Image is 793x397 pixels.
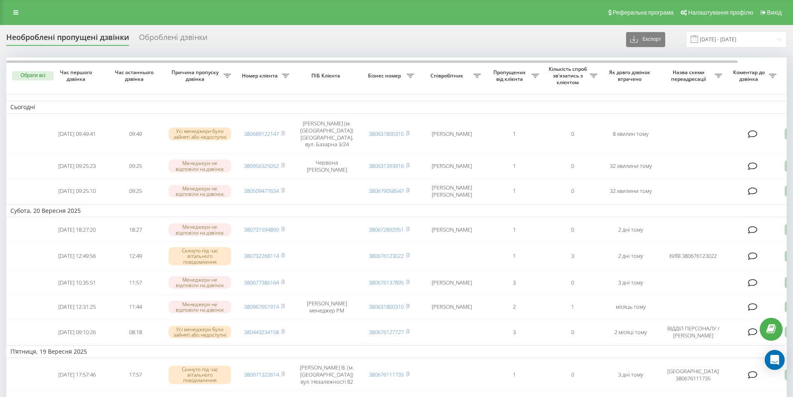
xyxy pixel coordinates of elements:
div: Оброблені дзвінки [139,33,207,46]
td: [DATE] 09:49:41 [48,115,106,153]
div: Необроблені пропущені дзвінки [6,33,129,46]
td: [PERSON_NAME] менеджер РМ [293,295,360,319]
div: Скинуто під час вітального повідомлення [169,247,231,265]
td: [DATE] 09:10:26 [48,320,106,344]
a: 380676123022 [369,252,404,260]
td: 32 хвилини тому [602,155,660,178]
td: 17:57 [106,360,164,390]
td: 1 [485,360,543,390]
td: 2 дні тому [602,242,660,270]
td: ВІДДІЛ ПЕРСОНАЛУ / [PERSON_NAME] [660,320,726,344]
span: Реферальна програма [613,9,674,16]
div: Менеджери не відповіли на дзвінок [169,276,231,289]
a: 380689122147 [244,130,279,137]
td: 1 [485,219,543,241]
a: 380677386164 [244,279,279,286]
a: 380631800310 [369,303,404,310]
span: Вихід [767,9,782,16]
a: 380732268114 [244,252,279,260]
span: Номер клієнта [239,72,282,79]
td: [PERSON_NAME] [PERSON_NAME] [418,180,485,203]
span: Як довго дзвінок втрачено [608,69,653,82]
td: місяць тому [602,295,660,319]
td: 0 [543,360,602,390]
span: Час останнього дзвінка [113,69,158,82]
a: 380956325052 [244,162,279,170]
td: 09:49 [106,115,164,153]
td: 3 дні тому [602,272,660,294]
button: Обрати всі [12,71,54,80]
td: 2 дні тому [602,219,660,241]
span: Пропущених від клієнта [489,69,532,82]
span: Налаштування профілю [688,9,753,16]
div: Усі менеджери були зайняті або недоступні [169,326,231,338]
td: [DATE] 09:25:10 [48,180,106,203]
td: 1 [543,295,602,319]
td: 18:27 [106,219,164,241]
td: 08:18 [106,320,164,344]
td: КИЇВ 380676123022 [660,242,726,270]
td: 8 хвилин тому [602,115,660,153]
td: 2 місяці тому [602,320,660,344]
a: 380731594890 [244,226,279,233]
td: 3 [543,242,602,270]
td: 0 [543,219,602,241]
span: ПІБ Клієнта [301,72,353,79]
span: Назва схеми переадресації [664,69,715,82]
td: 12:49 [106,242,164,270]
a: 380679058547 [369,187,404,195]
td: 0 [543,115,602,153]
td: 1 [485,242,543,270]
a: 380672892951 [369,226,404,233]
td: 1 [485,115,543,153]
td: [PERSON_NAME] [418,219,485,241]
td: [PERSON_NAME] [418,155,485,178]
td: [DATE] 12:49:56 [48,242,106,270]
span: Час першого дзвінка [55,69,99,82]
td: 32 хвилини тому [602,180,660,203]
a: 380971322614 [244,371,279,378]
a: 380967651914 [244,303,279,310]
td: [PERSON_NAME] [418,115,485,153]
td: [PERSON_NAME] (м. [GEOGRAPHIC_DATA]) [GEOGRAPHIC_DATA], вул. Базарна 3/24 [293,115,360,153]
div: Менеджери не відповіли на дзвінок [169,160,231,172]
a: 380631800310 [369,130,404,137]
a: 380443234158 [244,328,279,336]
div: Менеджери не відповіли на дзвінок [169,185,231,197]
div: Усі менеджери були зайняті або недоступні [169,127,231,140]
td: 2 [485,295,543,319]
td: Червона [PERSON_NAME] [293,155,360,178]
span: Кількість спроб зв'язатись з клієнтом [547,66,590,85]
td: 11:57 [106,272,164,294]
a: 380676127727 [369,328,404,336]
td: 0 [543,272,602,294]
span: Коментар до дзвінка [731,69,769,82]
td: [DATE] 12:31:25 [48,295,106,319]
span: Бізнес номер [364,72,407,79]
button: Експорт [626,32,665,47]
div: Open Intercom Messenger [765,350,785,370]
a: 380676111735 [369,371,404,378]
td: 09:25 [106,155,164,178]
td: [PERSON_NAME] [418,272,485,294]
td: 3 [485,272,543,294]
td: [DATE] 10:35:51 [48,272,106,294]
td: [GEOGRAPHIC_DATA] 380676111735 [660,360,726,390]
td: 09:25 [106,180,164,203]
td: [PERSON_NAME] В. (м. [GEOGRAPHIC_DATA]) вул. Незалежності 82 [293,360,360,390]
div: Скинуто під час вітального повідомлення [169,366,231,384]
td: 11:44 [106,295,164,319]
td: 3 дні тому [602,360,660,390]
a: 380509477634 [244,187,279,195]
td: 1 [485,155,543,178]
td: [PERSON_NAME] [418,295,485,319]
td: 0 [543,320,602,344]
div: Менеджери не відповіли на дзвінок [169,301,231,313]
td: 3 [485,320,543,344]
td: [DATE] 09:25:23 [48,155,106,178]
td: 0 [543,155,602,178]
td: [DATE] 17:57:46 [48,360,106,390]
a: 380676137895 [369,279,404,286]
div: Менеджери не відповіли на дзвінок [169,223,231,236]
span: Причина пропуску дзвінка [169,69,224,82]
